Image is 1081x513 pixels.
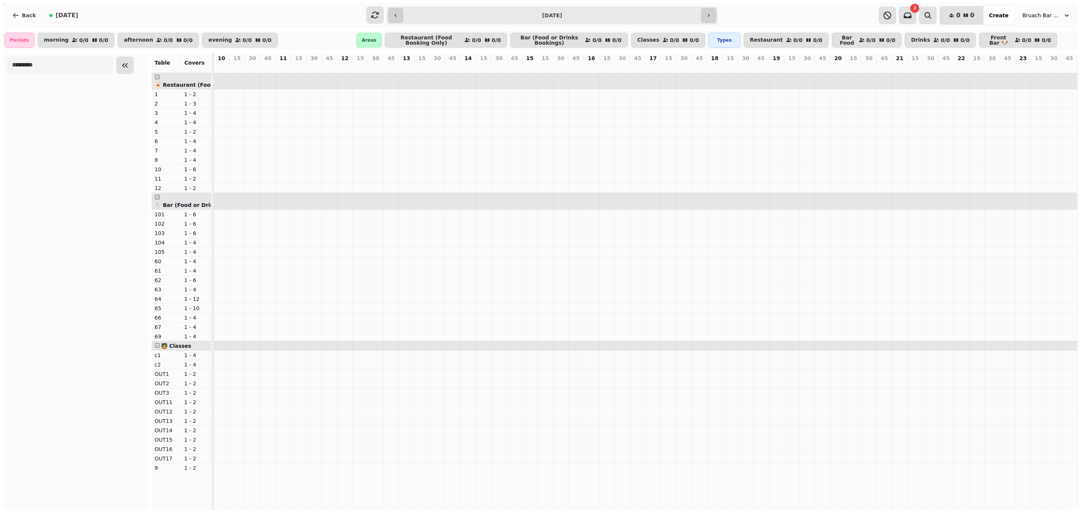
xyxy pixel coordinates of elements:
p: 0 [635,63,641,71]
p: 0 [1066,63,1072,71]
p: 0 [527,63,533,71]
p: Front Bar 🐶 [985,35,1011,45]
p: 1 - 2 [184,175,208,183]
p: 1 - 2 [184,417,208,425]
p: 0 [373,63,379,71]
span: 2 [914,6,916,10]
p: 45 [819,54,826,62]
p: 1 - 4 [184,333,208,340]
p: 17 [649,54,656,62]
p: OUT1 [155,370,178,378]
p: 0 [820,63,826,71]
p: 15 [480,54,487,62]
p: 1 - 2 [184,128,208,136]
p: 64 [155,295,178,303]
p: 8 [155,156,178,164]
p: 30 [742,54,749,62]
p: 1 - 4 [184,323,208,331]
p: 0 [604,63,610,71]
p: 60 [155,258,178,265]
p: 12 [155,184,178,192]
p: 15 [911,54,918,62]
p: 1 - 6 [184,276,208,284]
button: Bar (Food or Drinks Bookings)0/00/0 [510,33,628,48]
p: 0 [296,63,302,71]
p: 0 [342,63,348,71]
p: OUT3 [155,389,178,397]
p: 9 [155,464,178,472]
p: 0 [789,63,795,71]
p: 30 [865,54,872,62]
p: 45 [1066,54,1073,62]
p: OUT11 [155,398,178,406]
p: 66 [155,314,178,321]
p: 18 [711,54,718,62]
p: 11 [280,54,287,62]
p: morning [44,37,69,43]
p: 0 [218,63,224,71]
p: 0 [851,63,857,71]
p: 23 [1019,54,1027,62]
p: 14 [465,54,472,62]
p: 0 [573,63,579,71]
p: 15 [788,54,795,62]
p: 1 - 2 [184,389,208,397]
p: Bar (Food or Drinks Bookings) [516,35,582,45]
p: 0 [774,63,780,71]
span: 🍴 Bar (Food or Drinks Bookings) [155,202,252,208]
p: 1 - 2 [184,91,208,98]
p: 2 [155,100,178,107]
p: 0 [450,63,456,71]
p: 15 [973,54,980,62]
p: 0 / 0 [492,38,501,43]
p: 0 [542,63,548,71]
p: 0 [866,63,872,71]
p: Bar Food [838,35,856,45]
p: 45 [696,54,703,62]
span: 0 [970,12,974,18]
p: 1 - 2 [184,380,208,387]
p: 1 - 4 [184,147,208,154]
p: 1 - 4 [184,267,208,275]
p: 1 - 4 [184,286,208,293]
p: 30 [989,54,996,62]
p: 1 - 6 [184,229,208,237]
p: 0 [589,63,595,71]
p: 15 [665,54,672,62]
p: 0 / 0 [961,38,970,43]
p: 0 [881,63,887,71]
p: 15 [526,54,533,62]
p: 0 / 0 [793,38,803,43]
p: 0 [742,63,748,71]
p: 0 [465,63,471,71]
p: 4 [155,119,178,126]
p: 61 [155,267,178,275]
p: c2 [155,361,178,368]
p: 22 [958,54,965,62]
p: 0 [327,63,333,71]
p: 30 [310,54,318,62]
p: 0 / 0 [242,38,252,43]
p: 1 - 2 [184,184,208,192]
p: 0 [943,63,949,71]
p: 0 / 0 [690,38,699,43]
p: 1 - 4 [184,156,208,164]
p: 7 [155,147,178,154]
p: 0 [835,63,841,71]
p: 101 [155,211,178,218]
p: 45 [881,54,888,62]
p: 69 [155,333,178,340]
p: 15 [542,54,549,62]
span: Bruach Bar & Restaurant [1022,12,1060,19]
p: 1 - 2 [184,445,208,453]
p: 0 [927,63,933,71]
p: OUT14 [155,427,178,434]
p: 1 - 2 [184,427,208,434]
p: 0 / 0 [592,38,602,43]
p: 45 [572,54,580,62]
button: Bar Food0/00/0 [832,33,902,48]
p: 0 [974,63,980,71]
p: 45 [326,54,333,62]
button: evening0/00/0 [202,33,278,48]
p: 0 [280,63,286,71]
